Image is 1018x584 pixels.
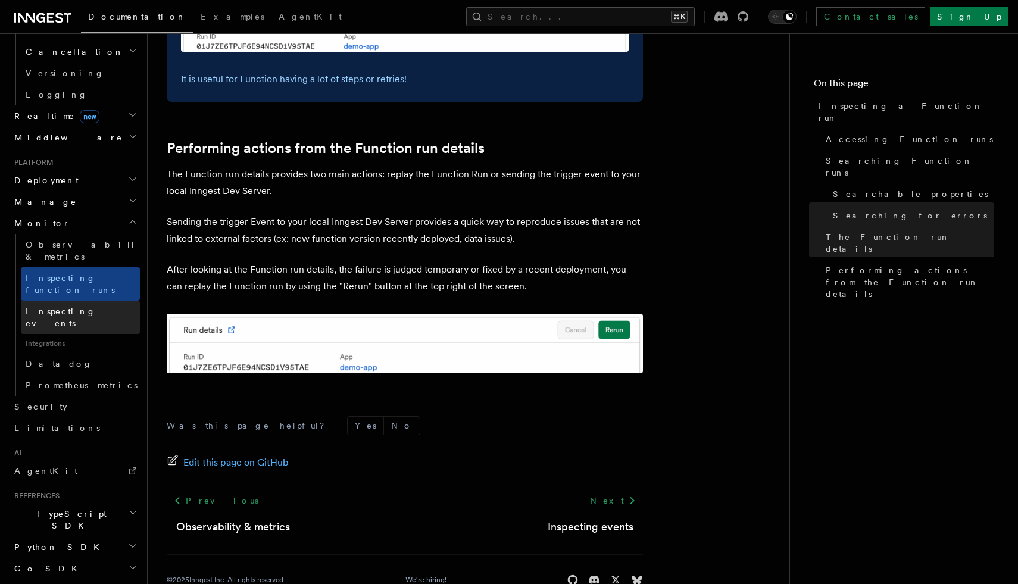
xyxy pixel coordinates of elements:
[81,4,193,33] a: Documentation
[814,76,994,95] h4: On this page
[10,396,140,417] a: Security
[10,196,77,208] span: Manage
[768,10,797,24] button: Toggle dark mode
[10,563,85,574] span: Go SDK
[21,301,140,334] a: Inspecting events
[583,490,643,511] a: Next
[826,133,993,145] span: Accessing Function runs
[88,12,186,21] span: Documentation
[26,240,148,261] span: Observability & metrics
[21,41,140,63] button: Cancellation
[21,334,140,353] span: Integrations
[201,12,264,21] span: Examples
[10,491,60,501] span: References
[21,63,140,84] a: Versioning
[10,110,99,122] span: Realtime
[176,519,290,535] a: Observability & metrics
[671,11,688,23] kbd: ⌘K
[167,454,289,471] a: Edit this page on GitHub
[26,68,104,78] span: Versioning
[26,380,138,390] span: Prometheus metrics
[21,234,140,267] a: Observability & metrics
[10,460,140,482] a: AgentKit
[10,127,140,148] button: Middleware
[10,105,140,127] button: Realtimenew
[167,166,643,199] p: The Function run details provides two main actions: replay the Function Run or sending the trigge...
[10,558,140,579] button: Go SDK
[26,359,92,368] span: Datadog
[14,423,100,433] span: Limitations
[167,490,265,511] a: Previous
[10,132,123,143] span: Middleware
[183,454,289,471] span: Edit this page on GitHub
[181,71,629,88] p: It is useful for Function having a lot of steps or retries!
[548,519,633,535] a: Inspecting events
[10,541,107,553] span: Python SDK
[814,95,994,129] a: Inspecting a Function run
[833,210,987,221] span: Searching for errors
[10,170,140,191] button: Deployment
[10,503,140,536] button: TypeScript SDK
[167,314,643,373] img: The rerun button is accessible in the header of the "run details" section of the Function run detail
[821,150,994,183] a: Searching Function runs
[10,158,54,167] span: Platform
[384,417,420,435] button: No
[193,4,271,32] a: Examples
[10,191,140,213] button: Manage
[826,231,994,255] span: The Function run details
[279,12,342,21] span: AgentKit
[21,46,124,58] span: Cancellation
[271,4,349,32] a: AgentKit
[10,174,79,186] span: Deployment
[828,183,994,205] a: Searchable properties
[167,420,333,432] p: Was this page helpful?
[10,508,129,532] span: TypeScript SDK
[14,402,67,411] span: Security
[348,417,383,435] button: Yes
[21,84,140,105] a: Logging
[21,267,140,301] a: Inspecting function runs
[816,7,925,26] a: Contact sales
[819,100,994,124] span: Inspecting a Function run
[821,226,994,260] a: The Function run details
[21,353,140,374] a: Datadog
[26,90,88,99] span: Logging
[10,536,140,558] button: Python SDK
[167,214,643,247] p: Sending the trigger Event to your local Inngest Dev Server provides a quick way to reproduce issu...
[10,448,22,458] span: AI
[826,264,994,300] span: Performing actions from the Function run details
[21,374,140,396] a: Prometheus metrics
[26,307,96,328] span: Inspecting events
[821,129,994,150] a: Accessing Function runs
[466,7,695,26] button: Search...⌘K
[26,273,115,295] span: Inspecting function runs
[167,261,643,295] p: After looking at the Function run details, the failure is judged temporary or fixed by a recent d...
[80,110,99,123] span: new
[10,417,140,439] a: Limitations
[833,188,988,200] span: Searchable properties
[10,217,70,229] span: Monitor
[828,205,994,226] a: Searching for errors
[14,466,77,476] span: AgentKit
[930,7,1008,26] a: Sign Up
[167,140,485,157] a: Performing actions from the Function run details
[10,213,140,234] button: Monitor
[821,260,994,305] a: Performing actions from the Function run details
[826,155,994,179] span: Searching Function runs
[10,234,140,396] div: Monitor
